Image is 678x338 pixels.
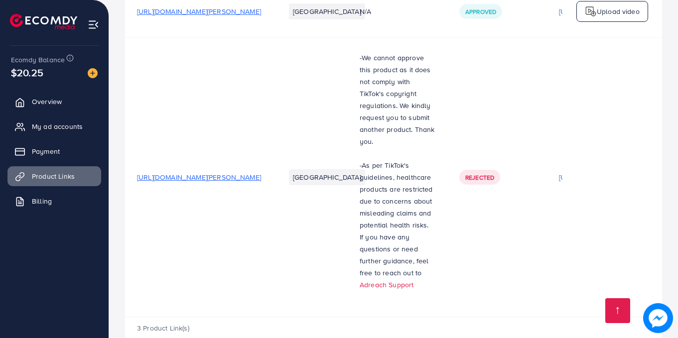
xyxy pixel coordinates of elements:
[32,196,52,206] span: Billing
[11,65,43,80] span: $20.25
[585,5,597,17] img: logo
[597,5,640,17] p: Upload video
[465,173,494,182] span: Rejected
[32,97,62,107] span: Overview
[360,53,435,146] span: -We cannot approve this product as it does not comply with TikTok's copyright regulations. We kin...
[465,7,496,16] span: Approved
[7,92,101,112] a: Overview
[559,171,629,183] p: [URL][DOMAIN_NAME]
[360,159,435,231] p: -
[289,169,365,185] li: [GEOGRAPHIC_DATA]
[10,14,77,29] img: logo
[7,191,101,211] a: Billing
[360,232,429,278] span: If you have any questions or need further guidance, feel free to reach out to
[7,166,101,186] a: Product Links
[88,68,98,78] img: image
[137,172,261,182] span: [URL][DOMAIN_NAME][PERSON_NAME]
[289,3,365,19] li: [GEOGRAPHIC_DATA]
[360,280,413,290] a: Adreach Support
[7,141,101,161] a: Payment
[360,160,433,230] span: As per TikTok's guidelines, healthcare products are restricted due to concerns about misleading c...
[11,55,65,65] span: Ecomdy Balance
[32,146,60,156] span: Payment
[559,5,629,17] p: [URL][DOMAIN_NAME]
[32,121,83,131] span: My ad accounts
[32,171,75,181] span: Product Links
[88,19,99,30] img: menu
[360,6,371,16] span: N/A
[7,116,101,136] a: My ad accounts
[137,323,189,333] span: 3 Product Link(s)
[643,303,673,333] img: image
[137,6,261,16] span: [URL][DOMAIN_NAME][PERSON_NAME]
